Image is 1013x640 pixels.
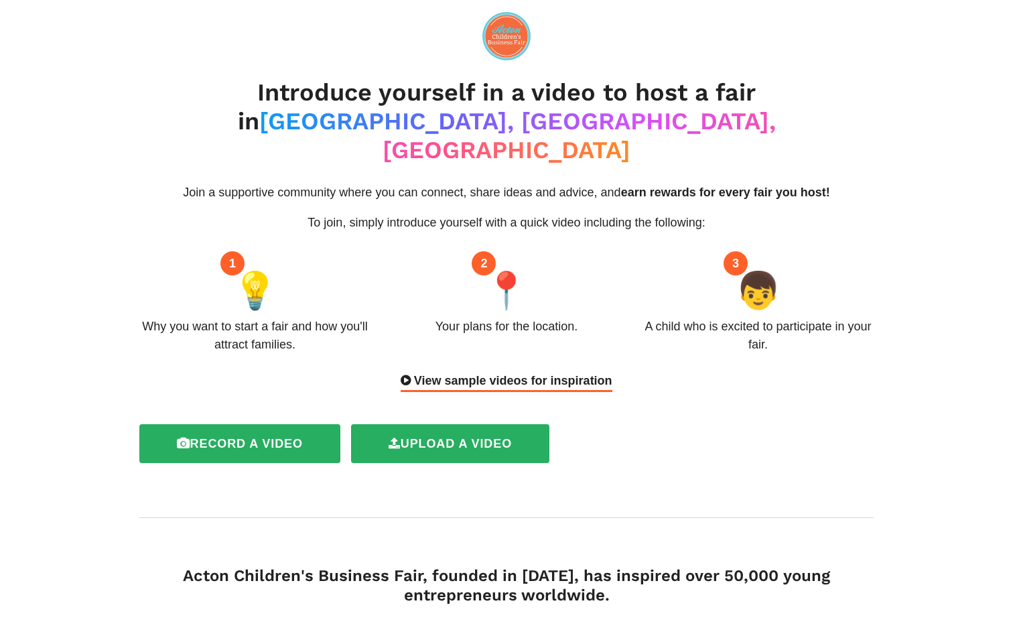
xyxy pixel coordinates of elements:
div: A child who is excited to participate in your fair. [643,318,874,354]
div: Why you want to start a fair and how you'll attract families. [139,318,371,354]
span: 📍 [484,263,529,318]
img: logo-09e7f61fd0461591446672a45e28a4aa4e3f772ea81a4ddf9c7371a8bcc222a1.png [482,12,531,60]
h4: Acton Children's Business Fair, founded in [DATE], has inspired over 50,000 young entrepreneurs w... [139,566,874,604]
span: [GEOGRAPHIC_DATA], [GEOGRAPHIC_DATA], [GEOGRAPHIC_DATA] [259,107,776,164]
div: Your plans for the location. [435,318,578,336]
label: Record a video [139,424,340,463]
div: 3 [724,251,748,275]
div: 1 [220,251,245,275]
div: 2 [472,251,496,275]
p: Join a supportive community where you can connect, share ideas and advice, and [139,184,874,202]
span: earn rewards for every fair you host! [621,186,830,199]
div: View sample videos for inspiration [401,372,612,392]
p: To join, simply introduce yourself with a quick video including the following: [139,214,874,232]
label: Upload a video [351,424,549,463]
span: 👦 [736,263,781,318]
span: 💡 [232,263,277,318]
h2: Introduce yourself in a video to host a fair in [139,78,874,166]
